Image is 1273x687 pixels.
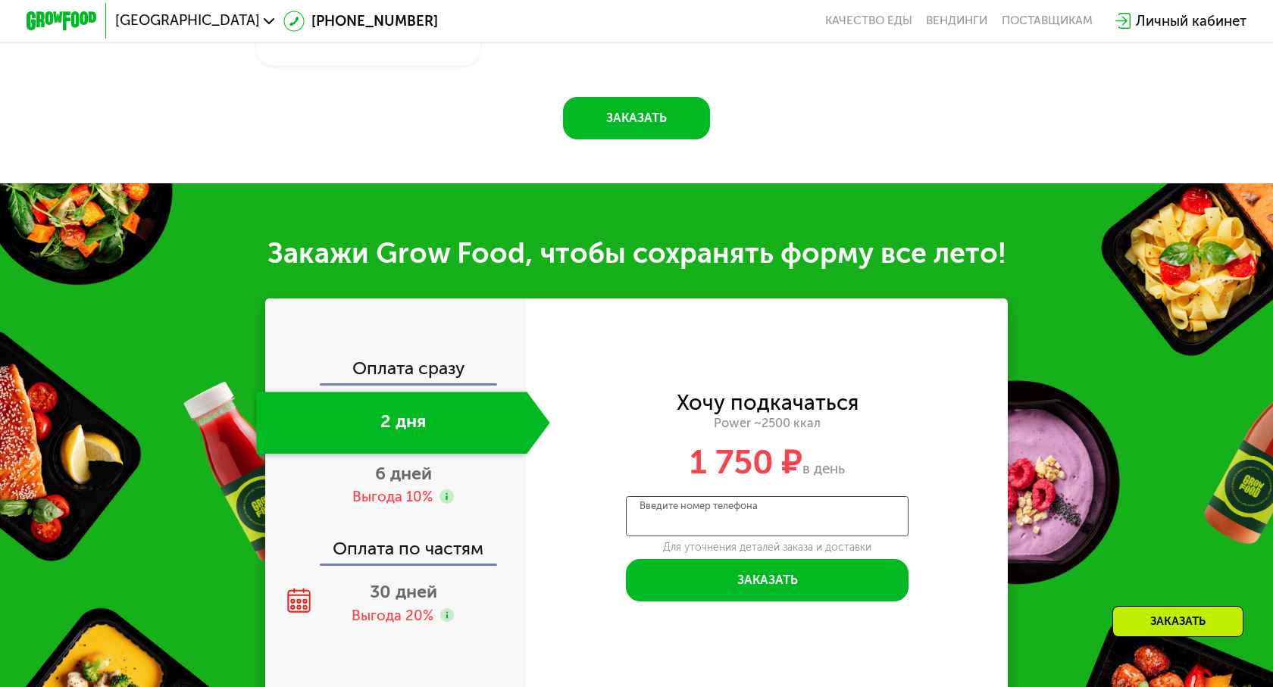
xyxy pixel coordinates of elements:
[352,606,433,626] div: Выгода 20%
[1136,11,1246,32] div: Личный кабинет
[926,14,987,28] a: Вендинги
[640,501,758,511] label: Введите номер телефона
[115,14,260,28] span: [GEOGRAPHIC_DATA]
[267,360,527,383] div: Оплата сразу
[352,487,433,507] div: Выгода 10%
[626,541,909,554] div: Для уточнения деталей заказа и доставки
[677,393,859,413] div: Хочу подкачаться
[563,97,710,139] button: Заказать
[267,523,527,564] div: Оплата по частям
[375,463,432,484] span: 6 дней
[283,11,438,32] a: [PHONE_NUMBER]
[1112,606,1243,637] div: Заказать
[802,460,845,477] span: в день
[690,442,802,482] span: 1 750 ₽
[370,581,437,602] span: 30 дней
[626,559,909,601] button: Заказать
[1002,14,1093,28] div: поставщикам
[527,415,1008,431] div: Power ~2500 ккал
[825,14,912,28] a: Качество еды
